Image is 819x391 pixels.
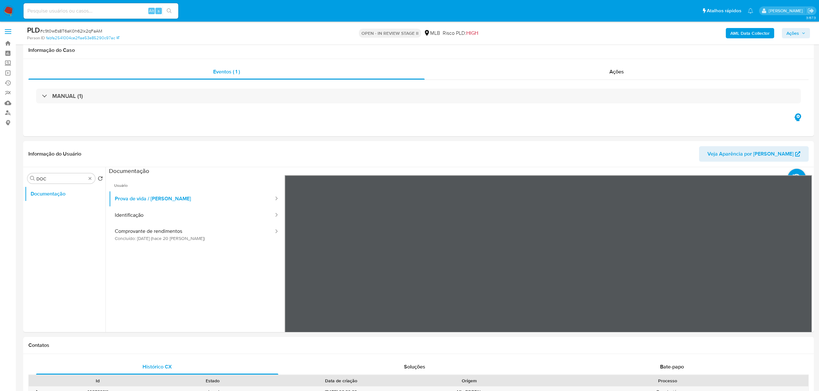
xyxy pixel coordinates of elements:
p: OPEN - IN REVIEW STAGE II [359,29,421,38]
span: Ações [786,28,799,38]
a: Notificações [748,8,753,14]
h1: Contatos [28,342,809,348]
button: Retornar ao pedido padrão [98,176,103,183]
span: HIGH [466,29,478,37]
h1: Informação do Caso [28,47,809,53]
span: Alt [149,8,154,14]
span: Histórico CX [143,363,172,370]
button: Documentação [25,186,105,202]
div: Processo [531,377,804,384]
input: Procurar [36,176,86,182]
div: Data de criação [275,377,407,384]
button: Apagar busca [87,176,93,181]
a: Sair [807,7,814,14]
input: Pesquise usuários ou casos... [24,7,178,15]
p: ana.conceicao@mercadolivre.com [769,8,805,14]
span: Veja Aparência por [PERSON_NAME] [707,146,794,162]
a: fabfa2541004ce2f1ae53e85290c97ac [46,35,119,41]
b: AML Data Collector [730,28,770,38]
h3: MANUAL (1) [52,92,83,100]
div: Id [44,377,151,384]
button: AML Data Collector [726,28,774,38]
div: MANUAL (1) [36,89,801,103]
span: Atalhos rápidos [707,7,741,14]
span: Soluções [404,363,425,370]
b: Person ID [27,35,45,41]
h1: Informação do Usuário [28,151,81,157]
div: MLB [424,30,440,37]
span: Eventos ( 1 ) [213,68,240,75]
button: search-icon [163,6,176,15]
span: s [158,8,160,14]
span: Bate-papo [660,363,684,370]
div: Origem [416,377,522,384]
span: # c9t0wEs8T6aK0h62lx2qFaAM [40,28,102,34]
span: Risco PLD: [443,30,478,37]
span: Ações [609,68,624,75]
button: Ações [782,28,810,38]
button: Veja Aparência por [PERSON_NAME] [699,146,809,162]
div: Estado [160,377,266,384]
b: PLD [27,25,40,35]
button: Procurar [30,176,35,181]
